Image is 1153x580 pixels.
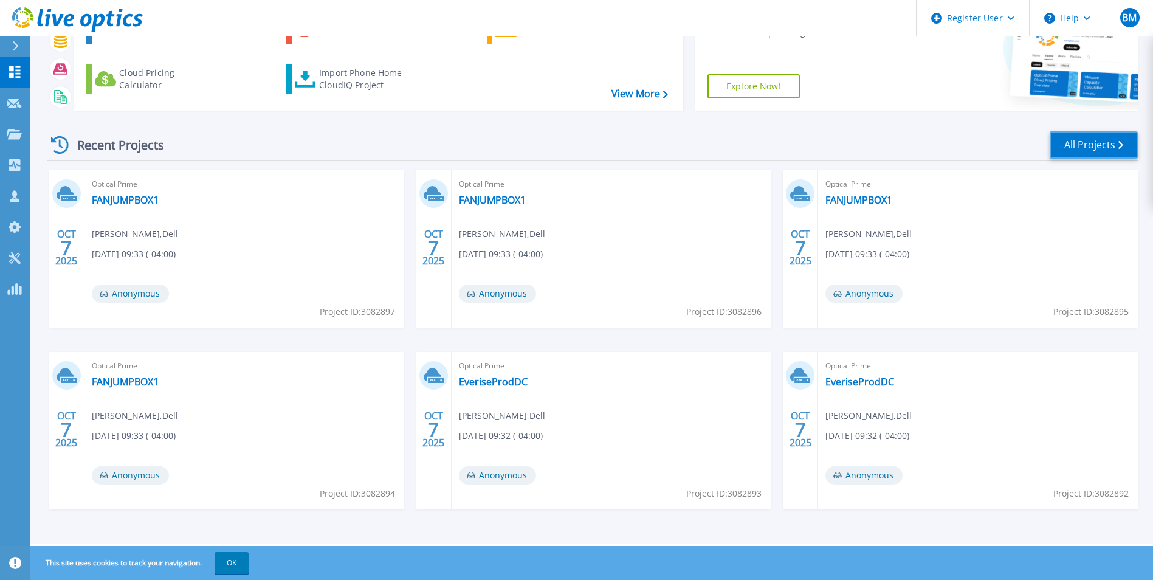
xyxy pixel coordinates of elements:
div: OCT 2025 [55,407,78,452]
span: Project ID: 3082893 [686,487,762,500]
span: 7 [428,243,439,253]
span: [PERSON_NAME] , Dell [92,409,178,423]
span: [PERSON_NAME] , Dell [459,409,545,423]
span: Project ID: 3082892 [1053,487,1129,500]
span: Anonymous [825,466,903,485]
span: Anonymous [459,285,536,303]
span: This site uses cookies to track your navigation. [33,552,249,574]
div: OCT 2025 [55,226,78,270]
div: OCT 2025 [422,226,445,270]
span: 7 [428,424,439,435]
span: [DATE] 09:32 (-04:00) [459,429,543,443]
span: Optical Prime [459,178,764,191]
a: Cloud Pricing Calculator [86,64,222,94]
a: View More [611,88,668,100]
a: FANJUMPBOX1 [92,194,159,206]
span: Anonymous [92,466,169,485]
span: [DATE] 09:33 (-04:00) [92,429,176,443]
span: 7 [61,243,72,253]
div: Cloud Pricing Calculator [119,67,216,91]
span: [PERSON_NAME] , Dell [459,227,545,241]
div: OCT 2025 [422,407,445,452]
a: Explore Now! [707,74,800,98]
a: FANJUMPBOX1 [459,194,526,206]
span: [DATE] 09:32 (-04:00) [825,429,909,443]
a: FANJUMPBOX1 [825,194,892,206]
a: EveriseProdDC [825,376,894,388]
span: BM [1122,13,1137,22]
span: Project ID: 3082897 [320,305,395,319]
a: All Projects [1050,131,1138,159]
span: [DATE] 09:33 (-04:00) [92,247,176,261]
span: [DATE] 09:33 (-04:00) [825,247,909,261]
span: Project ID: 3082894 [320,487,395,500]
div: Import Phone Home CloudIQ Project [319,67,414,91]
span: 7 [795,243,806,253]
a: EveriseProdDC [459,376,528,388]
span: Optical Prime [92,359,397,373]
span: [PERSON_NAME] , Dell [92,227,178,241]
span: Anonymous [825,285,903,303]
span: [PERSON_NAME] , Dell [825,409,912,423]
span: Optical Prime [459,359,764,373]
span: Optical Prime [825,178,1131,191]
div: OCT 2025 [789,407,812,452]
span: 7 [795,424,806,435]
span: [DATE] 09:33 (-04:00) [459,247,543,261]
span: Optical Prime [92,178,397,191]
span: Anonymous [92,285,169,303]
div: Recent Projects [47,130,181,160]
span: [PERSON_NAME] , Dell [825,227,912,241]
div: OCT 2025 [789,226,812,270]
button: OK [215,552,249,574]
span: Optical Prime [825,359,1131,373]
span: Project ID: 3082896 [686,305,762,319]
span: Anonymous [459,466,536,485]
a: FANJUMPBOX1 [92,376,159,388]
span: 7 [61,424,72,435]
span: Project ID: 3082895 [1053,305,1129,319]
